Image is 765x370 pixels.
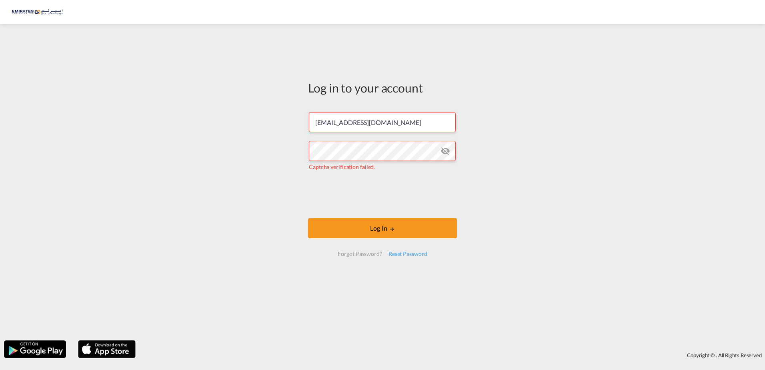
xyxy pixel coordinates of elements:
[334,247,385,261] div: Forgot Password?
[308,218,457,238] button: LOGIN
[12,3,66,21] img: c67187802a5a11ec94275b5db69a26e6.png
[385,247,431,261] div: Reset Password
[140,348,765,362] div: Copyright © . All Rights Reserved
[77,340,136,359] img: apple.png
[441,146,450,156] md-icon: icon-eye-off
[309,163,375,170] span: Captcha verification failed.
[3,340,67,359] img: google.png
[322,179,443,210] iframe: reCAPTCHA
[308,79,457,96] div: Log in to your account
[309,112,456,132] input: Enter email/phone number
